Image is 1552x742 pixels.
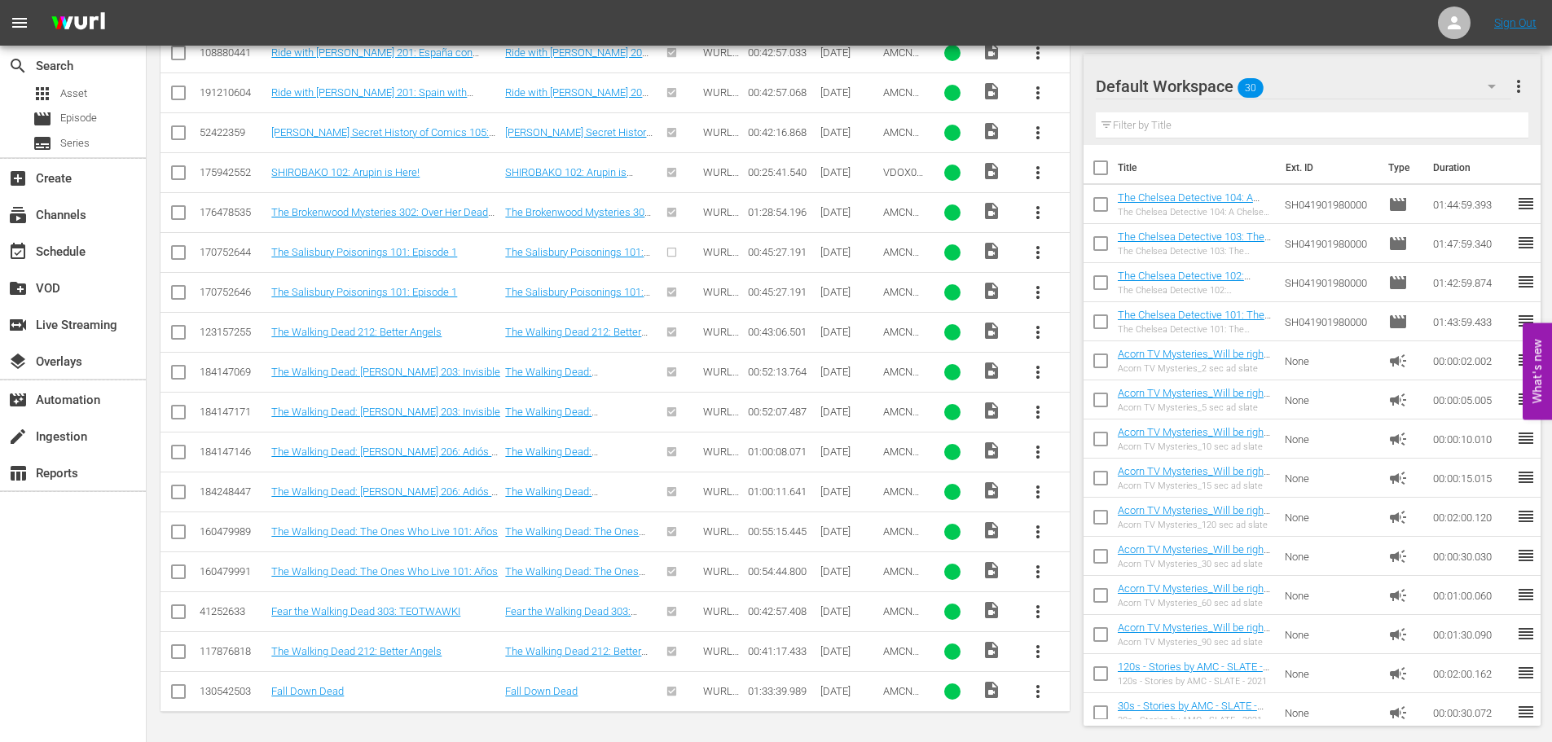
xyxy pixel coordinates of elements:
a: Acorn TV Mysteries_Will be right back 05 S01642204001 FINAL [1118,387,1270,411]
span: Search [8,56,28,76]
a: The Walking Dead: The Ones Who Live 101: Años [271,525,498,538]
button: more_vert [1018,672,1057,711]
span: WURL Feed [703,326,739,350]
a: The Chelsea Detective 101: The Wages of Sin (The Chelsea Detective 101: The Wages of Sin (amc_net... [1118,309,1271,370]
span: Video [982,441,1001,460]
div: 191210604 [200,86,266,99]
div: 41252633 [200,605,266,617]
div: 00:41:17.433 [748,645,815,657]
div: [DATE] [820,685,878,697]
div: 176478535 [200,206,266,218]
button: more_vert [1018,472,1057,511]
div: 52422359 [200,126,266,138]
span: Video [982,281,1001,301]
span: WURL Feed [703,565,739,590]
span: Asset [33,84,52,103]
span: Create [8,169,28,188]
span: reorder [1516,428,1536,448]
span: Episode [1388,312,1408,331]
div: Acorn TV Mysteries_5 sec ad slate [1118,402,1272,413]
td: 01:44:59.393 [1427,185,1516,224]
span: more_vert [1028,602,1048,621]
div: 00:42:16.868 [748,126,815,138]
div: 01:33:39.989 [748,685,815,697]
span: AMCNVR0000069633 [883,366,919,402]
span: more_vert [1028,442,1048,462]
a: The Walking Dead: [PERSON_NAME] 203: Invisible [505,366,645,390]
div: [DATE] [820,86,878,99]
span: Overlays [8,352,28,371]
div: 00:42:57.033 [748,46,815,59]
span: Ad [1388,429,1408,449]
a: The Walking Dead: The Ones Who Live 101: Años [505,525,645,550]
span: reorder [1516,702,1536,722]
div: 00:45:27.191 [748,286,815,298]
div: 00:45:27.191 [748,246,815,258]
span: more_vert [1028,123,1048,143]
span: AMCNVR0000065514 [883,525,919,562]
a: The Walking Dead 212: Better Angels [505,326,648,350]
th: Title [1118,145,1276,191]
button: more_vert [1018,393,1057,432]
span: WURL Feed [703,246,739,270]
span: reorder [1516,272,1536,292]
a: Fall Down Dead [271,685,344,697]
span: WURL Feed [703,406,739,430]
span: more_vert [1028,83,1048,103]
a: The Salisbury Poisonings 101: Episode 1 [505,246,650,270]
a: The Salisbury Poisonings 101: Episode 1 [271,286,457,298]
div: [DATE] [820,605,878,617]
button: more_vert [1018,552,1057,591]
span: WURL Feed [703,166,739,191]
span: Ad [1388,625,1408,644]
td: SH041901980000 [1278,263,1383,302]
span: WURL Feed [703,366,739,390]
a: 120s - Stories by AMC - SLATE - 2021 [1118,661,1269,685]
span: Video [982,361,1001,380]
span: Series [33,134,52,153]
td: 00:01:00.060 [1427,576,1516,615]
a: The Walking Dead: [PERSON_NAME] 206: Adiós a los niños [505,485,642,522]
span: Video [982,42,1001,61]
span: AMCNVR0000066851 [883,206,919,243]
span: Video [982,520,1001,540]
button: more_vert [1018,193,1057,232]
span: AMCNVR0000015601 [883,86,919,123]
a: Acorn TV Mysteries_Will be right back 10 S01642205001 FINAL [1118,426,1270,450]
div: 184147146 [200,446,266,458]
span: 30 [1238,71,1264,105]
div: 00:55:15.445 [748,525,815,538]
span: Episode [1388,273,1408,292]
span: WURL Feed [703,86,739,111]
button: more_vert [1018,33,1057,72]
div: [DATE] [820,406,878,418]
img: ans4CAIJ8jUAAAAAAAAAAAAAAAAAAAAAAAAgQb4GAAAAAAAAAAAAAAAAAAAAAAAAJMjXAAAAAAAAAAAAAAAAAAAAAAAAgAT5G... [39,4,117,42]
div: [DATE] [820,326,878,338]
td: 00:00:05.005 [1427,380,1516,419]
span: reorder [1516,546,1536,565]
a: The Walking Dead 212: Better Angels [271,326,442,338]
div: 170752644 [200,246,266,258]
span: VOD [8,279,28,298]
button: more_vert [1018,233,1057,272]
a: The Walking Dead: [PERSON_NAME] 206: Adiós a los niños [271,446,498,470]
span: reorder [1516,624,1536,643]
span: more_vert [1028,203,1048,222]
button: more_vert [1018,512,1057,551]
td: None [1278,459,1383,498]
div: Acorn TV Mysteries_30 sec ad slate [1118,559,1272,569]
a: SHIROBAKO 102: Arupin is Here! [271,166,420,178]
span: WURL Feed [703,645,739,670]
span: reorder [1516,311,1536,331]
a: The Walking Dead: The Ones Who Live 101: Años [505,565,645,590]
span: WURL Feed [703,685,739,709]
a: The Brokenwood Mysteries 302: Over Her Dead Body [505,206,653,231]
span: reorder [1516,194,1536,213]
div: The Chelsea Detective 103: The Gentle Giant [1118,246,1272,257]
span: WURL Feed [703,525,739,550]
div: 120s - Stories by AMC - SLATE - 2021 [1118,676,1272,687]
button: more_vert [1018,353,1057,392]
span: Video [982,640,1001,660]
div: 00:52:07.487 [748,406,815,418]
td: 01:43:59.433 [1427,302,1516,341]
